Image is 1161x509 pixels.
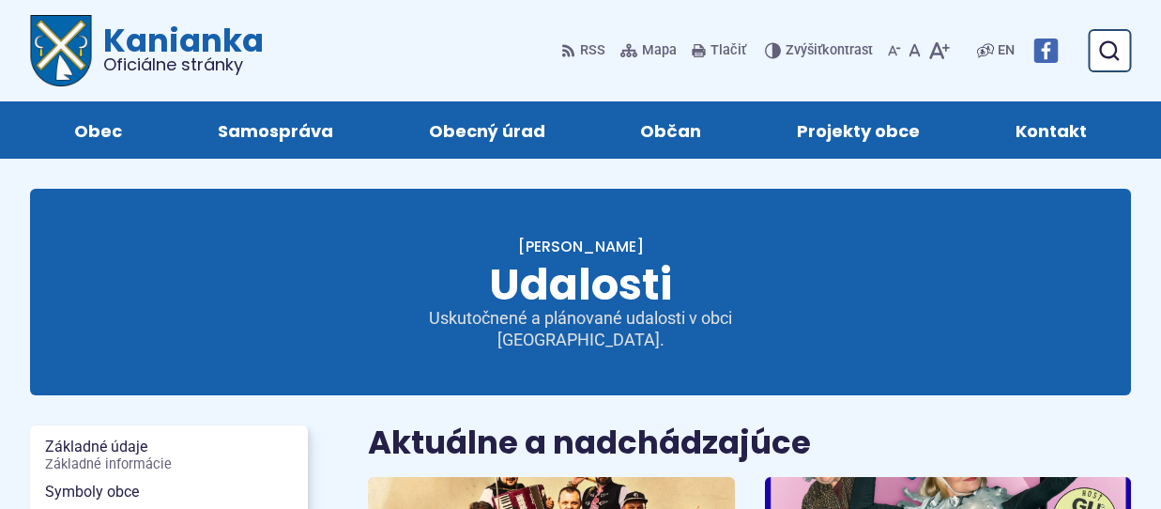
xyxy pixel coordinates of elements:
a: EN [994,39,1018,62]
img: Prejsť na domovskú stránku [30,15,92,86]
a: Logo Kanianka, prejsť na domovskú stránku. [30,15,264,86]
a: Mapa [617,31,680,70]
span: Obecný úrad [429,101,545,159]
h2: Aktuálne a nadchádzajúce [368,425,1131,460]
span: Tlačiť [710,43,746,59]
span: Občan [640,101,701,159]
button: Zvýšiťkontrast [765,31,877,70]
a: RSS [561,31,609,70]
span: Kontakt [1016,101,1087,159]
a: Obecný úrad [400,101,574,159]
span: Oficiálne stránky [103,56,264,73]
a: Občan [612,101,731,159]
a: Obec [45,101,151,159]
button: Zväčšiť veľkosť písma [924,31,954,70]
a: Projekty obce [768,101,949,159]
a: Samospráva [189,101,362,159]
span: Zvýšiť [786,42,822,58]
span: Udalosti [489,254,672,315]
span: Základné informácie [45,457,293,472]
span: Obec [74,101,122,159]
a: Kontakt [986,101,1116,159]
a: Symboly obce [30,478,308,506]
span: EN [998,39,1015,62]
button: Nastaviť pôvodnú veľkosť písma [905,31,924,70]
a: Základné údajeZákladné informácie [30,433,308,477]
span: Základné údaje [45,433,293,477]
span: Mapa [642,39,677,62]
img: Prejsť na Facebook stránku [1033,39,1058,63]
span: Symboly obce [45,478,293,506]
span: kontrast [786,43,873,59]
p: Uskutočnené a plánované udalosti v obci [GEOGRAPHIC_DATA]. [356,308,806,350]
button: Tlačiť [688,31,750,70]
a: [PERSON_NAME] [518,236,644,257]
span: Kanianka [92,24,264,73]
span: Projekty obce [797,101,920,159]
span: RSS [580,39,605,62]
button: Zmenšiť veľkosť písma [884,31,905,70]
span: Samospráva [218,101,333,159]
